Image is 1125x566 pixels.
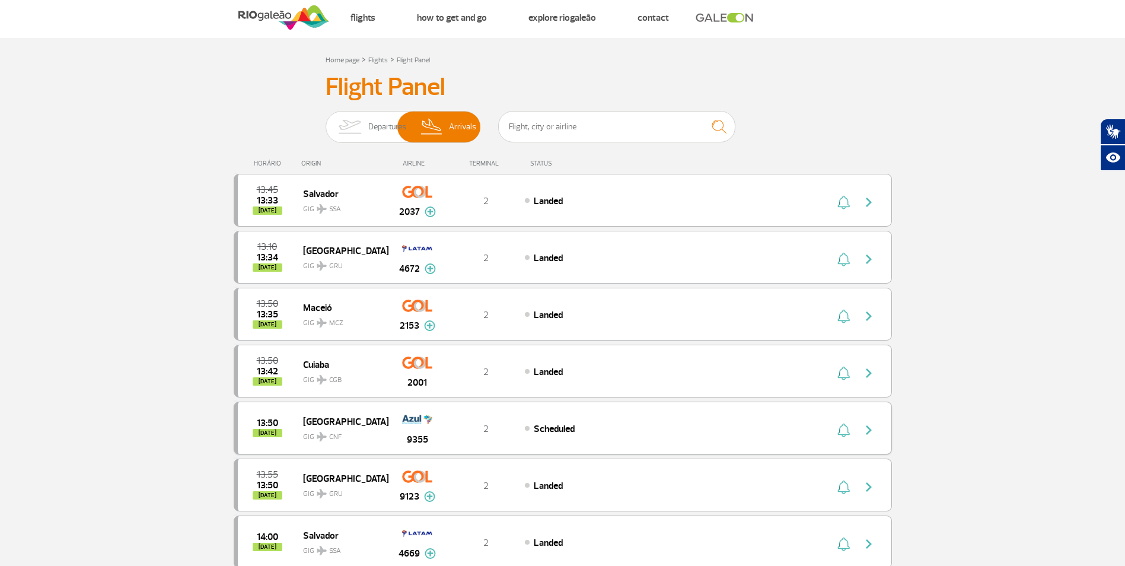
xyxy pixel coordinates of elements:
div: HORÁRIO [237,160,302,167]
a: How to get and go [417,12,487,24]
img: mais-info-painel-voo.svg [425,548,436,559]
span: [DATE] [253,543,282,551]
span: Landed [534,537,563,549]
img: mais-info-painel-voo.svg [424,491,435,502]
span: 2 [483,252,489,264]
span: GIG [303,198,379,215]
span: [DATE] [253,377,282,386]
span: Arrivals [449,112,476,142]
span: 2025-09-30 13:45:00 [257,186,278,194]
img: slider-embarque [331,112,368,142]
span: 2 [483,423,489,435]
span: [GEOGRAPHIC_DATA] [303,414,379,429]
input: Flight, city or airline [498,111,735,142]
span: Departures [368,112,406,142]
img: mais-info-painel-voo.svg [425,263,436,274]
a: Flight Panel [397,56,430,65]
span: [DATE] [253,491,282,500]
span: 2025-09-30 13:10:00 [257,243,277,251]
span: [GEOGRAPHIC_DATA] [303,243,379,258]
span: Landed [534,252,563,264]
a: Contact [638,12,669,24]
span: 2025-09-30 13:50:00 [257,357,278,365]
span: Landed [534,480,563,492]
span: [DATE] [253,320,282,329]
span: Cuiaba [303,357,379,372]
img: destiny_airplane.svg [317,489,327,498]
img: destiny_airplane.svg [317,546,327,555]
span: 2 [483,480,489,492]
img: seta-direita-painel-voo.svg [862,537,876,551]
div: Plugin de acessibilidade da Hand Talk. [1100,119,1125,171]
a: > [390,52,394,66]
button: Abrir recursos assistivos. [1100,145,1125,171]
span: GIG [303,482,379,500]
img: mais-info-painel-voo.svg [424,320,435,331]
span: CGB [329,375,342,386]
span: [DATE] [253,206,282,215]
img: seta-direita-painel-voo.svg [862,195,876,209]
span: CNF [329,432,342,443]
span: 2153 [400,319,419,333]
img: sino-painel-voo.svg [837,480,850,494]
img: seta-direita-painel-voo.svg [862,309,876,323]
span: [DATE] [253,429,282,437]
span: 2025-09-30 13:34:06 [257,253,278,262]
div: TERMINAL [447,160,524,167]
h3: Flight Panel [326,72,800,102]
img: slider-desembarque [415,112,450,142]
button: Abrir tradutor de língua de sinais. [1100,119,1125,145]
span: SSA [329,546,341,557]
span: 2025-09-30 13:50:29 [257,481,278,489]
span: 2025-09-30 13:42:19 [257,367,278,376]
span: 2025-09-30 13:50:00 [257,300,278,308]
span: GIG [303,311,379,329]
div: STATUS [524,160,621,167]
span: 2025-09-30 13:50:00 [257,419,278,427]
a: Home page [326,56,359,65]
img: seta-direita-painel-voo.svg [862,252,876,266]
span: 2025-09-30 13:35:30 [257,310,278,319]
span: 9355 [407,433,428,447]
span: Salvador [303,527,379,543]
span: [GEOGRAPHIC_DATA] [303,470,379,486]
span: 2 [483,366,489,378]
span: 2025-09-30 14:00:00 [257,533,278,541]
a: Flights [350,12,375,24]
img: sino-painel-voo.svg [837,423,850,437]
span: Maceió [303,300,379,315]
img: sino-painel-voo.svg [837,366,850,380]
img: seta-direita-painel-voo.svg [862,366,876,380]
img: sino-painel-voo.svg [837,537,850,551]
span: GIG [303,368,379,386]
img: destiny_airplane.svg [317,318,327,327]
span: 2025-09-30 13:33:31 [257,196,278,205]
span: Landed [534,309,563,321]
span: 2 [483,537,489,549]
a: Flights [368,56,388,65]
img: destiny_airplane.svg [317,432,327,441]
img: destiny_airplane.svg [317,261,327,271]
a: > [362,52,366,66]
span: 2001 [407,376,427,390]
span: Scheduled [534,423,575,435]
span: 2 [483,309,489,321]
span: Landed [534,195,563,207]
span: 2 [483,195,489,207]
img: sino-painel-voo.svg [837,195,850,209]
span: 4672 [399,262,420,276]
span: 2037 [399,205,420,219]
span: GIG [303,539,379,557]
a: Explore RIOgaleão [528,12,596,24]
div: ORIGIN [301,160,388,167]
span: Landed [534,366,563,378]
div: AIRLINE [388,160,447,167]
img: seta-direita-painel-voo.svg [862,480,876,494]
img: destiny_airplane.svg [317,204,327,214]
span: [DATE] [253,263,282,272]
span: MCZ [329,318,343,329]
span: 2025-09-30 13:55:00 [257,470,278,479]
span: GRU [329,489,343,500]
img: destiny_airplane.svg [317,375,327,384]
img: seta-direita-painel-voo.svg [862,423,876,437]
